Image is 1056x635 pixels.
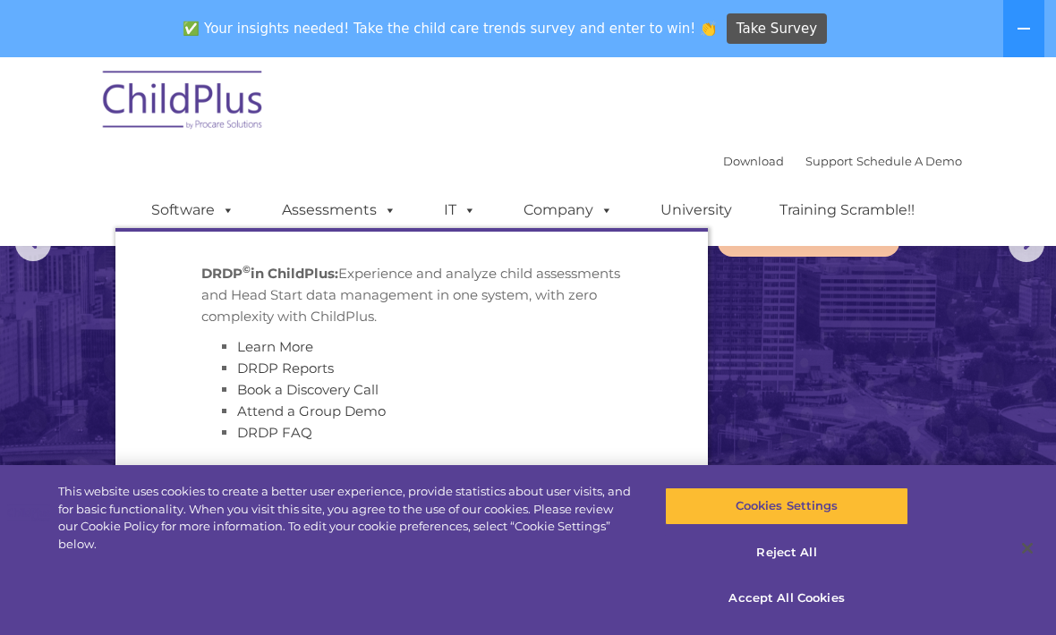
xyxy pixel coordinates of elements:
[665,580,907,617] button: Accept All Cookies
[506,192,631,228] a: Company
[201,263,622,327] p: Experience and analyze child assessments and Head Start data management in one system, with zero ...
[1008,529,1047,568] button: Close
[737,13,817,45] span: Take Survey
[237,424,312,441] a: DRDP FAQ
[243,263,251,275] sup: ©
[176,12,724,47] span: ✅ Your insights needed! Take the child care trends survey and enter to win! 👏
[723,154,962,168] font: |
[237,360,334,377] a: DRDP Reports
[723,154,784,168] a: Download
[58,483,634,553] div: This website uses cookies to create a better user experience, provide statistics about user visit...
[237,381,379,398] a: Book a Discovery Call
[762,192,933,228] a: Training Scramble!!
[856,154,962,168] a: Schedule A Demo
[94,58,273,148] img: ChildPlus by Procare Solutions
[643,192,750,228] a: University
[665,534,907,571] button: Reject All
[237,338,313,355] a: Learn More
[665,487,907,525] button: Cookies Settings
[201,265,338,282] strong: DRDP in ChildPlus:
[237,402,386,419] a: Attend a Group Demo
[133,192,252,228] a: Software
[727,13,828,45] a: Take Survey
[264,192,414,228] a: Assessments
[805,154,853,168] a: Support
[426,192,494,228] a: IT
